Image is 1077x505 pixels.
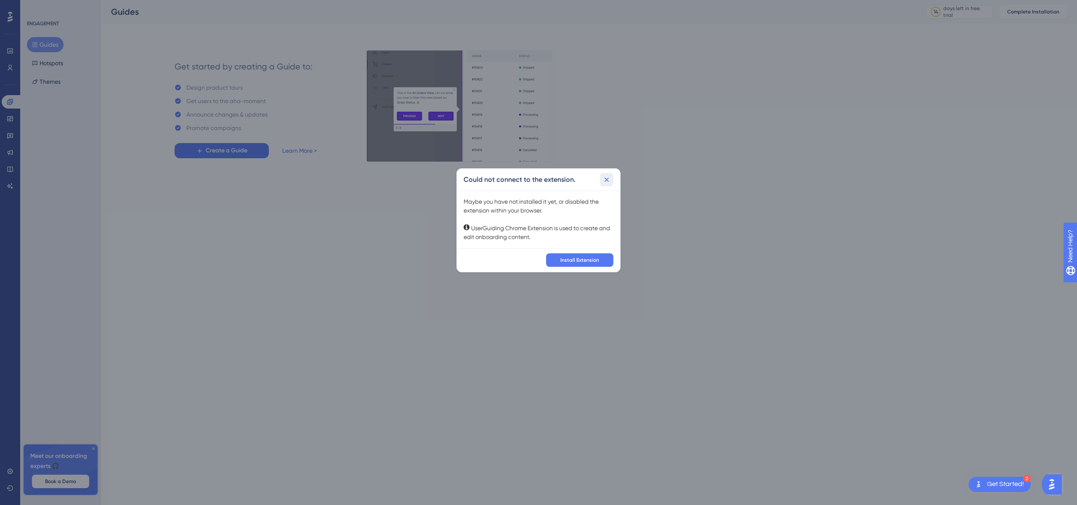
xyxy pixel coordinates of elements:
div: Maybe you have not installed it yet, or disabled the extension within your browser. UserGuiding C... [464,197,613,242]
div: Get Started! [987,480,1024,489]
img: launcher-image-alternative-text [974,479,984,489]
div: Open Get Started! checklist, remaining modules: 2 [968,477,1031,492]
iframe: UserGuiding AI Assistant Launcher [1042,472,1067,497]
h2: Could not connect to the extension. [464,175,576,185]
span: Install Extension [560,257,599,263]
span: Need Help? [20,2,53,12]
div: 2 [1023,475,1031,482]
